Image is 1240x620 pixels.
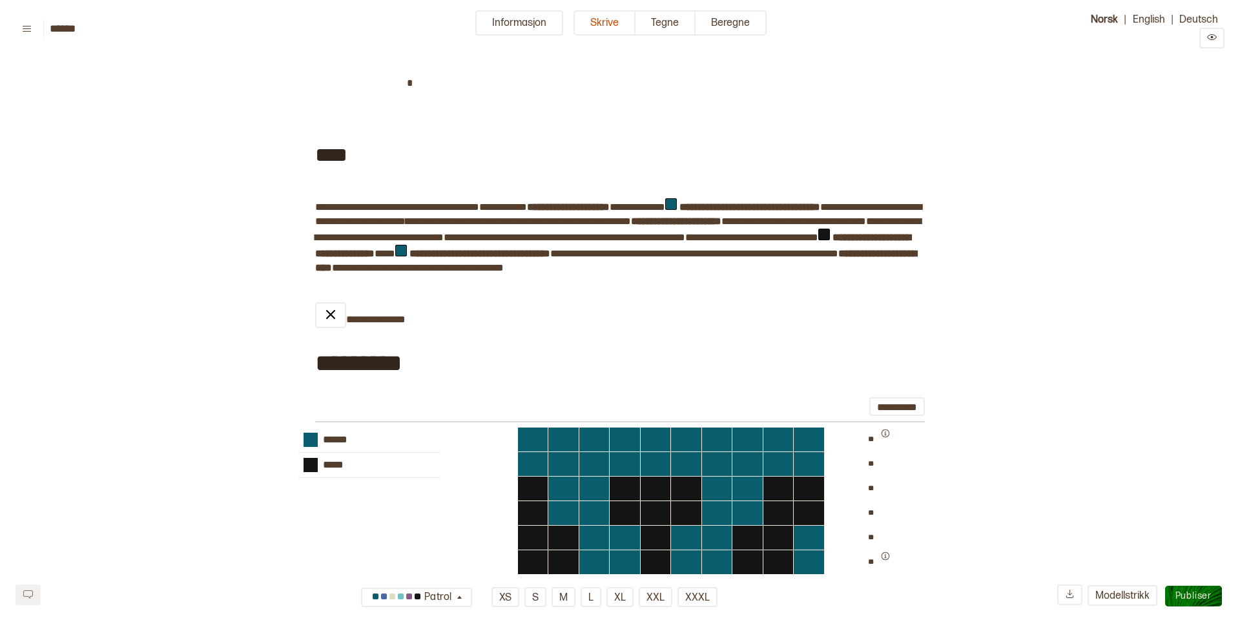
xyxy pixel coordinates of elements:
[1173,10,1224,28] button: Deutsch
[696,10,767,48] a: Beregne
[1084,10,1124,28] button: Norsk
[369,587,455,608] div: Patrol
[524,587,546,607] button: S
[581,587,601,607] button: L
[475,10,563,36] button: Informasjon
[491,587,519,607] button: XS
[1126,10,1172,28] button: English
[573,10,635,36] button: Skrive
[606,587,634,607] button: XL
[552,587,575,607] button: M
[1207,32,1217,42] svg: Preview
[573,10,635,48] a: Skrive
[1175,590,1212,601] span: Publiser
[1088,585,1157,606] button: Modellstrikk
[1165,586,1222,606] button: Publiser
[1063,10,1224,48] div: | |
[635,10,696,48] a: Tegne
[677,587,718,607] button: XXXL
[696,10,767,36] button: Beregne
[635,10,696,36] button: Tegne
[361,588,472,607] button: Patrol
[1199,33,1224,45] a: Preview
[639,587,672,607] button: XXL
[1199,28,1224,48] button: Preview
